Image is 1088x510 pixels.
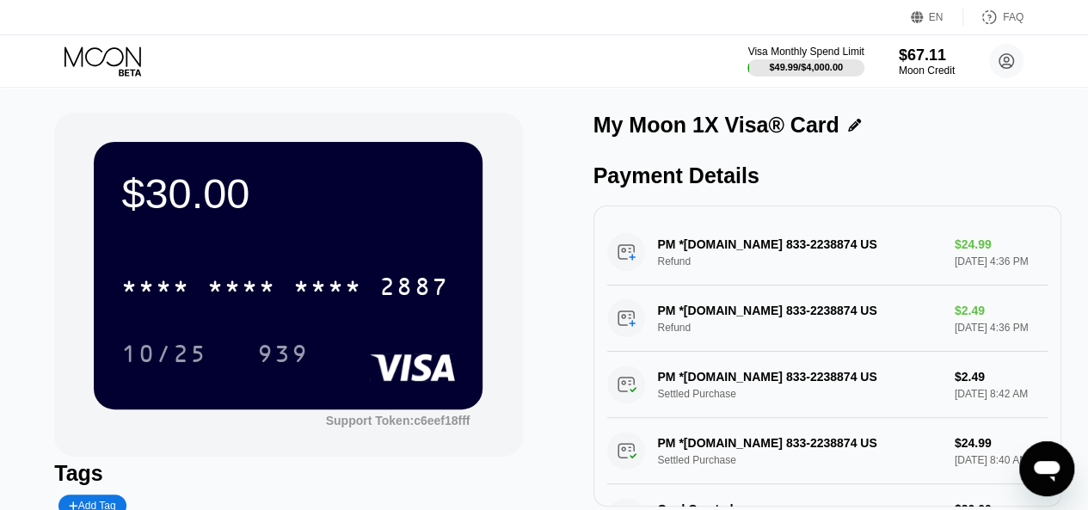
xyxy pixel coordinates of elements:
[121,342,207,370] div: 10/25
[326,414,470,427] div: Support Token: c6eef18fff
[1019,441,1074,496] iframe: Button to launch messaging window
[899,65,955,77] div: Moon Credit
[593,113,839,138] div: My Moon 1X Visa® Card
[899,46,955,77] div: $67.11Moon Credit
[1003,11,1023,23] div: FAQ
[911,9,963,26] div: EN
[963,9,1023,26] div: FAQ
[121,169,455,218] div: $30.00
[326,414,470,427] div: Support Token:c6eef18fff
[593,163,1061,188] div: Payment Details
[899,46,955,65] div: $67.11
[257,342,309,370] div: 939
[747,46,864,58] div: Visa Monthly Spend Limit
[54,461,522,486] div: Tags
[769,62,843,72] div: $49.99 / $4,000.00
[244,332,322,375] div: 939
[929,11,944,23] div: EN
[108,332,220,375] div: 10/25
[379,275,448,303] div: 2887
[747,46,864,77] div: Visa Monthly Spend Limit$49.99/$4,000.00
